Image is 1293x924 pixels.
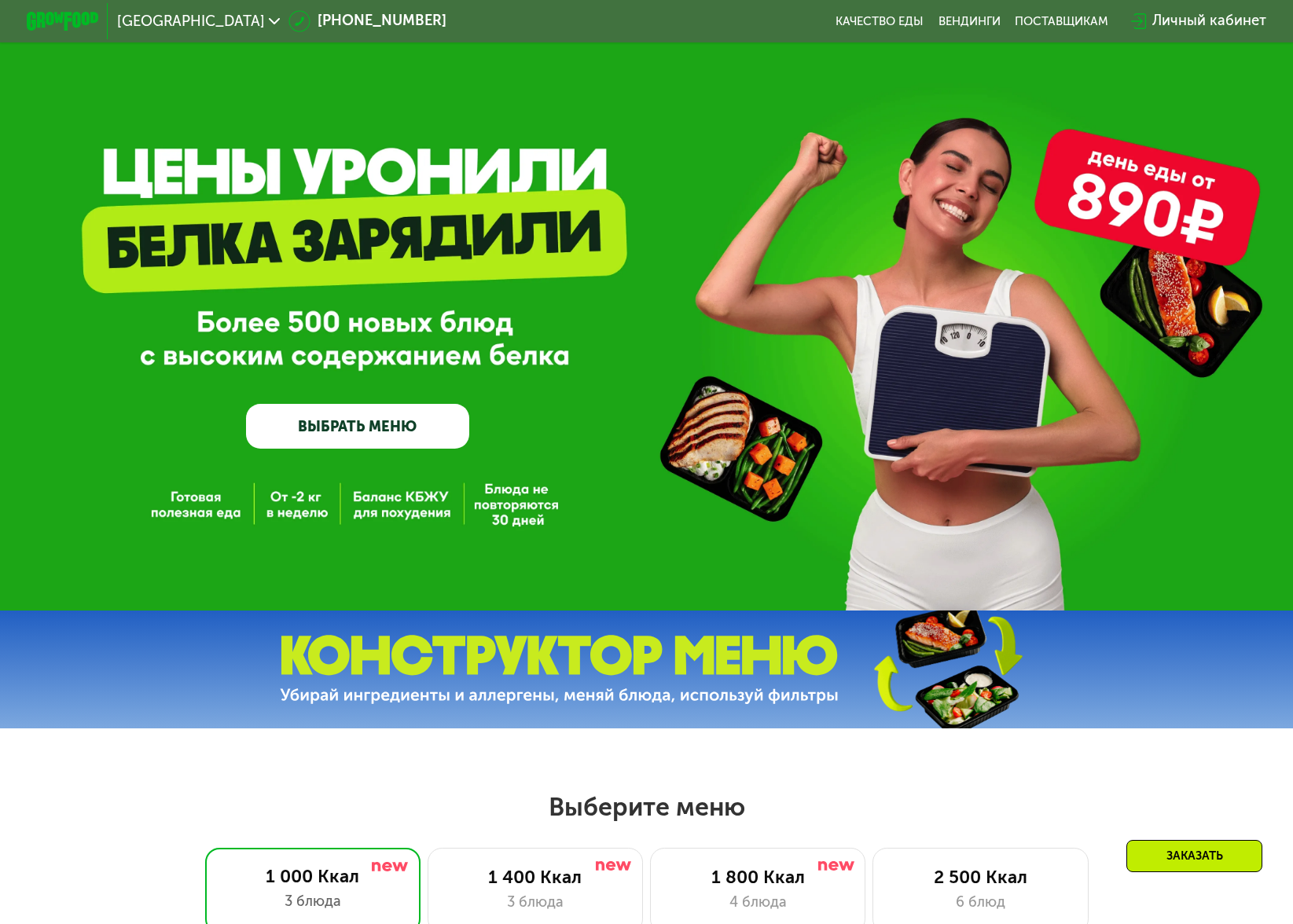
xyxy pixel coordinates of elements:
a: [PHONE_NUMBER] [288,10,446,31]
span: [GEOGRAPHIC_DATA] [117,14,265,28]
a: ВЫБРАТЬ МЕНЮ [246,404,469,449]
div: 4 блюда [669,892,847,913]
div: поставщикам [1015,14,1108,28]
div: 3 блюда [446,892,624,913]
div: 1 000 Ккал [223,866,402,887]
div: 1 400 Ккал [446,867,624,888]
div: Личный кабинет [1152,10,1266,31]
div: 3 блюда [223,891,402,912]
a: Качество еды [836,14,924,28]
div: 2 500 Ккал [891,867,1069,888]
a: Вендинги [939,14,1001,28]
div: Заказать [1126,840,1262,872]
div: 6 блюд [891,892,1069,913]
h2: Выберите меню [57,791,1236,823]
div: 1 800 Ккал [669,867,847,888]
